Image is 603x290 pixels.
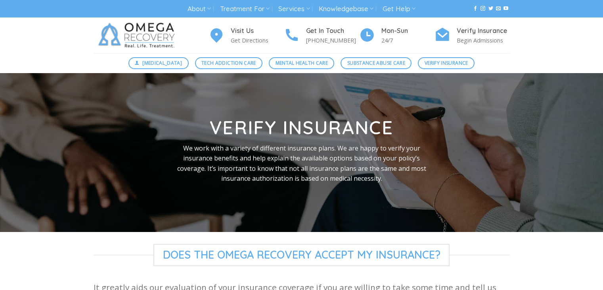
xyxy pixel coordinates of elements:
[173,143,430,184] p: We work with a variety of different insurance plans. We are happy to verify your insurance benefi...
[188,2,211,16] a: About
[341,57,412,69] a: Substance Abuse Care
[425,59,468,67] span: Verify Insurance
[142,59,182,67] span: [MEDICAL_DATA]
[418,57,475,69] a: Verify Insurance
[306,26,359,36] h4: Get In Touch
[209,26,284,45] a: Visit Us Get Directions
[220,2,270,16] a: Treatment For
[473,6,478,12] a: Follow on Facebook
[319,2,373,16] a: Knowledgebase
[195,57,263,69] a: Tech Addiction Care
[201,59,256,67] span: Tech Addiction Care
[278,2,310,16] a: Services
[383,2,415,16] a: Get Help
[94,17,183,53] img: Omega Recovery
[210,116,393,139] strong: Verify Insurance
[231,36,284,45] p: Get Directions
[269,57,334,69] a: Mental Health Care
[276,59,328,67] span: Mental Health Care
[381,36,435,45] p: 24/7
[381,26,435,36] h4: Mon-Sun
[488,6,493,12] a: Follow on Twitter
[306,36,359,45] p: [PHONE_NUMBER]
[496,6,501,12] a: Send us an email
[480,6,485,12] a: Follow on Instagram
[128,57,189,69] a: [MEDICAL_DATA]
[457,26,510,36] h4: Verify Insurance
[457,36,510,45] p: Begin Admissions
[347,59,405,67] span: Substance Abuse Care
[153,244,450,266] span: Does The Omega Recovery Accept My Insurance?
[284,26,359,45] a: Get In Touch [PHONE_NUMBER]
[231,26,284,36] h4: Visit Us
[435,26,510,45] a: Verify Insurance Begin Admissions
[503,6,508,12] a: Follow on YouTube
